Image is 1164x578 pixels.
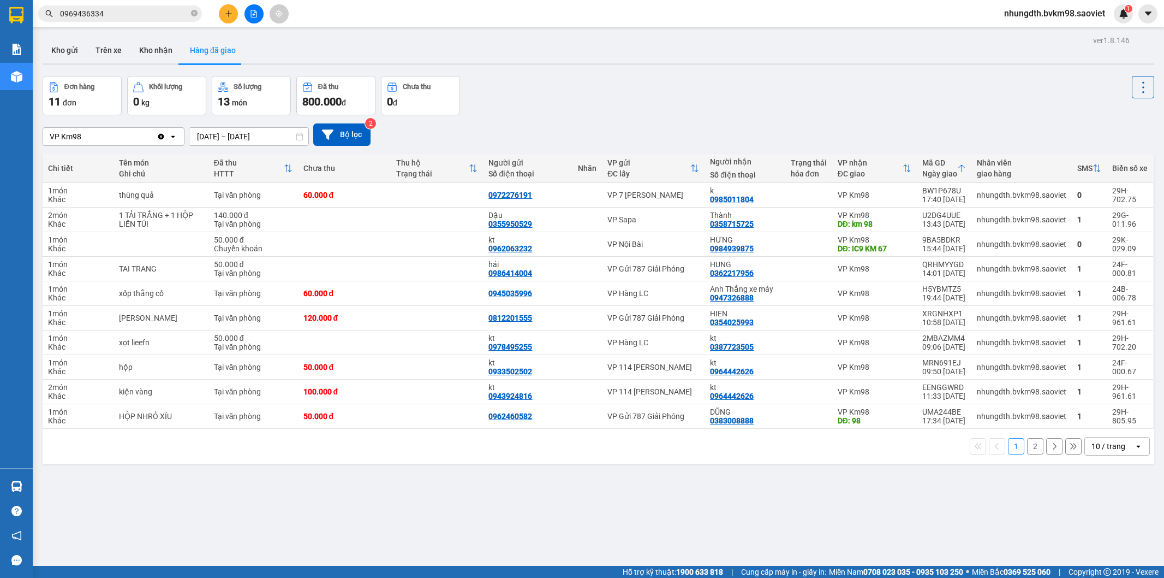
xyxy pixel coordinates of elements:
[43,37,87,63] button: Kho gửi
[838,289,911,298] div: VP Km98
[829,566,963,578] span: Miền Nam
[11,481,22,492] img: warehouse-icon
[1134,442,1143,451] svg: open
[676,568,723,576] strong: 1900 633 818
[838,244,911,253] div: DĐ: IC9 KM 67
[63,98,76,107] span: đơn
[303,289,385,298] div: 60.000 đ
[244,4,264,23] button: file-add
[48,318,108,327] div: Khác
[48,343,108,351] div: Khác
[607,338,699,347] div: VP Hàng LC
[1077,314,1101,322] div: 1
[1112,309,1148,327] div: 29H-961.61
[977,158,1066,167] div: Nhân viên
[1077,363,1101,371] div: 1
[578,164,596,173] div: Nhãn
[403,83,431,91] div: Chưa thu
[922,343,966,351] div: 09:06 [DATE]
[133,95,139,108] span: 0
[11,71,22,82] img: warehouse-icon
[303,387,385,396] div: 100.000 đ
[49,95,61,108] span: 11
[607,264,699,273] div: VP Gửi 787 Giải Phóng
[119,158,203,167] div: Tên món
[1077,264,1101,273] div: 1
[1091,441,1125,452] div: 10 / trang
[218,95,230,108] span: 13
[127,76,206,115] button: Khối lượng0kg
[917,154,971,183] th: Toggle SortBy
[1059,566,1060,578] span: |
[60,8,189,20] input: Tìm tên, số ĐT hoặc mã đơn
[1112,235,1148,253] div: 29K-029.09
[1103,568,1111,576] span: copyright
[396,158,469,167] div: Thu hộ
[977,215,1066,224] div: nhungdth.bvkm98.saoviet
[1077,289,1101,298] div: 1
[43,76,122,115] button: Đơn hàng11đơn
[219,4,238,23] button: plus
[922,235,966,244] div: 9BA5BDKR
[710,309,780,318] div: HIEN
[922,244,966,253] div: 15:44 [DATE]
[922,416,966,425] div: 17:34 [DATE]
[710,318,754,327] div: 0354025993
[710,383,780,392] div: kt
[607,158,690,167] div: VP gửi
[838,220,911,228] div: DĐ: km 98
[1077,191,1101,199] div: 0
[48,186,108,195] div: 1 món
[45,10,53,17] span: search
[838,387,911,396] div: VP Km98
[1125,5,1132,13] sup: 1
[119,264,203,273] div: TAI TRANG
[977,240,1066,249] div: nhungdth.bvkm98.saoviet
[1126,5,1130,13] span: 1
[119,387,203,396] div: kiện vàng
[832,154,917,183] th: Toggle SortBy
[1077,387,1101,396] div: 1
[488,211,567,220] div: Dậu
[214,244,293,253] div: Chuyển khoản
[602,154,705,183] th: Toggle SortBy
[9,7,23,23] img: logo-vxr
[977,264,1066,273] div: nhungdth.bvkm98.saoviet
[1119,9,1129,19] img: icon-new-feature
[303,363,385,371] div: 50.000 đ
[607,169,690,178] div: ĐC lấy
[922,186,966,195] div: BW1P678U
[214,363,293,371] div: Tại văn phòng
[225,10,232,17] span: plus
[365,118,376,129] sup: 2
[214,343,293,351] div: Tại văn phòng
[48,260,108,269] div: 1 món
[710,211,780,220] div: Thành
[214,211,293,220] div: 140.000 đ
[710,293,754,302] div: 0947326888
[181,37,244,63] button: Hàng đã giao
[387,95,393,108] span: 0
[1093,34,1130,46] div: ver 1.8.146
[488,191,532,199] div: 0972276191
[488,260,567,269] div: hải
[623,566,723,578] span: Hỗ trợ kỹ thuật:
[157,132,165,141] svg: Clear value
[191,10,198,16] span: close-circle
[48,285,108,293] div: 1 món
[1112,211,1148,228] div: 29G-011.96
[710,195,754,204] div: 0985011804
[214,289,293,298] div: Tại văn phòng
[48,383,108,392] div: 2 món
[488,392,532,400] div: 0943924816
[488,169,567,178] div: Số điện thoại
[1008,438,1024,455] button: 1
[710,260,780,269] div: HUNG
[838,191,911,199] div: VP Km98
[977,387,1066,396] div: nhungdth.bvkm98.saoviet
[791,169,827,178] div: hóa đơn
[731,566,733,578] span: |
[488,235,567,244] div: kt
[119,289,203,298] div: xốp thắng cố
[977,289,1066,298] div: nhungdth.bvkm98.saoviet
